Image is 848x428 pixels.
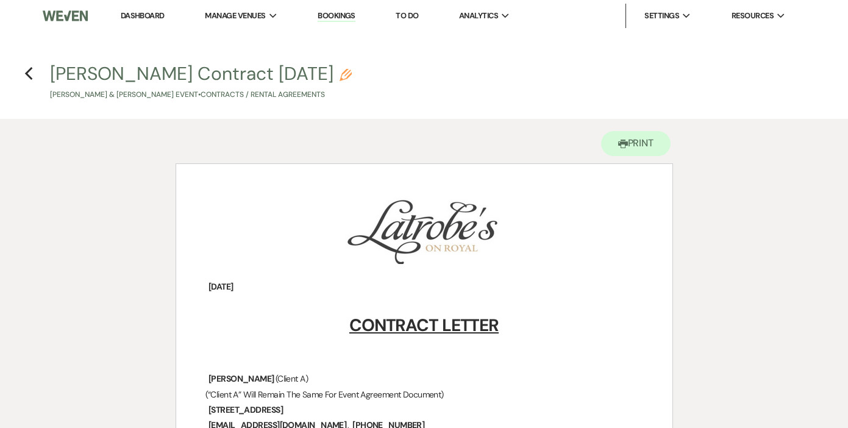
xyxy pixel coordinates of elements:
u: CONTRACT LETTER [349,314,499,337]
button: Print [601,131,671,156]
span: [DATE] [207,280,235,294]
p: [PERSON_NAME] & [PERSON_NAME] Event • Contracts / Rental Agreements [50,89,352,101]
span: [STREET_ADDRESS] [207,403,284,417]
span: Analytics [459,10,498,22]
span: Settings [644,10,679,22]
p: (Client A) [205,371,643,387]
img: Weven Logo [43,3,88,29]
p: (“Client A” Will Remain The Same For Event Agreement Document) [205,387,643,402]
span: Manage Venues [205,10,265,22]
a: Bookings [318,10,355,22]
span: Resources [732,10,774,22]
a: To Do [396,10,418,21]
img: Screen Shot 2023-06-15 at 8.24.48 AM.png [343,194,503,264]
span: [PERSON_NAME] [207,372,276,386]
a: Dashboard [121,10,165,21]
button: [PERSON_NAME] Contract [DATE][PERSON_NAME] & [PERSON_NAME] Event•Contracts / Rental Agreements [50,65,352,101]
